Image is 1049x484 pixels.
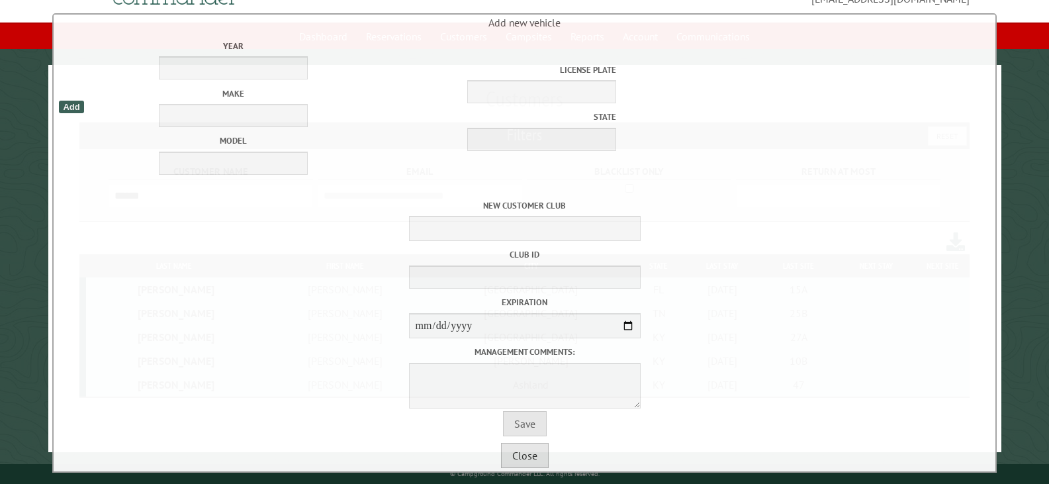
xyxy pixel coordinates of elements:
[364,64,616,76] label: License Plate
[107,87,359,100] label: Make
[57,296,992,309] label: Expiration
[107,40,359,52] label: Year
[57,199,992,212] label: New customer club
[364,111,616,123] label: State
[107,134,359,147] label: Model
[57,346,992,358] label: Management comments:
[57,16,992,183] span: Add new vehicle
[59,101,83,113] div: Add
[503,411,547,436] button: Save
[501,443,549,468] button: Close
[450,469,600,478] small: © Campground Commander LLC. All rights reserved.
[57,248,992,261] label: Club ID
